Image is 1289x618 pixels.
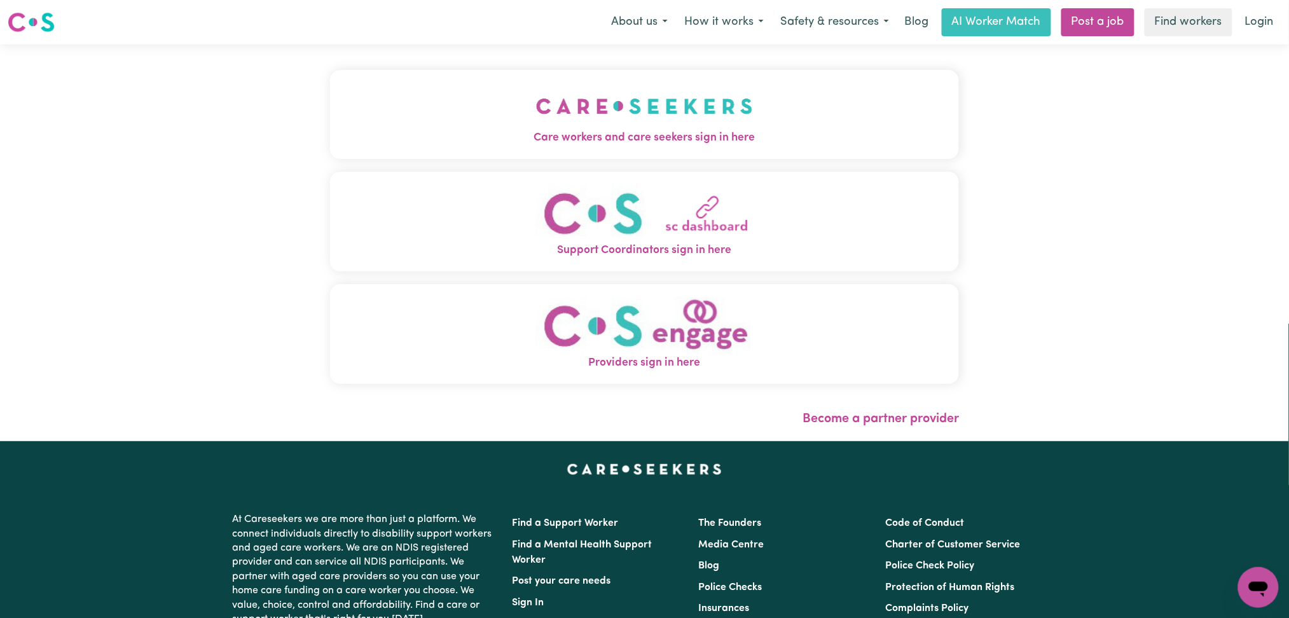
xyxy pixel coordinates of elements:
a: Become a partner provider [803,413,959,425]
button: Support Coordinators sign in here [330,172,960,271]
button: Providers sign in here [330,284,960,384]
a: Post your care needs [513,576,611,586]
iframe: Button to launch messaging window [1238,567,1279,608]
a: Media Centre [699,540,764,550]
span: Support Coordinators sign in here [330,242,960,259]
a: Post a job [1061,8,1134,36]
a: Insurances [699,603,750,614]
a: Blog [897,8,937,36]
a: Find a Support Worker [513,518,619,528]
a: Blog [699,561,720,571]
button: How it works [676,9,772,36]
span: Providers sign in here [330,355,960,371]
a: Sign In [513,598,544,608]
span: Care workers and care seekers sign in here [330,130,960,146]
a: Charter of Customer Service [885,540,1020,550]
a: Login [1237,8,1281,36]
a: Careseekers home page [567,464,722,474]
button: Safety & resources [772,9,897,36]
a: Police Checks [699,582,762,593]
a: The Founders [699,518,762,528]
a: Police Check Policy [885,561,974,571]
a: Code of Conduct [885,518,964,528]
a: Careseekers logo [8,8,55,37]
a: Complaints Policy [885,603,968,614]
button: About us [603,9,676,36]
a: Protection of Human Rights [885,582,1014,593]
a: AI Worker Match [942,8,1051,36]
a: Find a Mental Health Support Worker [513,540,652,565]
a: Find workers [1145,8,1232,36]
img: Careseekers logo [8,11,55,34]
button: Care workers and care seekers sign in here [330,70,960,159]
